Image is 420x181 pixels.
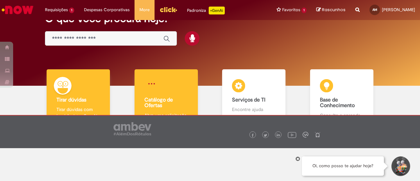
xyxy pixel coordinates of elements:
img: logo_footer_workplace.png [303,132,308,138]
p: +GenAi [209,7,225,14]
img: logo_footer_youtube.png [288,130,296,139]
h2: O que você procura hoje? [45,13,375,24]
a: Tirar dúvidas Tirar dúvidas com Lupi Assist e Gen Ai [34,69,122,126]
a: Rascunhos [316,7,346,13]
p: Abra uma solicitação [144,112,188,119]
img: ServiceNow [1,3,34,16]
a: Catálogo de Ofertas Abra uma solicitação [122,69,210,126]
img: click_logo_yellow_360x200.png [159,5,177,14]
b: Serviços de TI [232,97,265,103]
span: Despesas Corporativas [84,7,130,13]
p: Tirar dúvidas com Lupi Assist e Gen Ai [56,106,100,119]
div: Oi, como posso te ajudar hoje? [302,156,384,176]
img: logo_footer_twitter.png [264,134,267,137]
b: Tirar dúvidas [56,97,86,103]
img: logo_footer_ambev_rotulo_gray.png [114,122,151,135]
a: Serviços de TI Encontre ajuda [210,69,298,126]
b: Catálogo de Ofertas [144,97,173,109]
img: logo_footer_linkedin.png [277,133,280,137]
span: More [139,7,150,13]
span: 1 [69,8,74,13]
p: Encontre ajuda [232,106,276,113]
button: Iniciar Conversa de Suporte [390,156,410,176]
b: Base de Conhecimento [320,97,355,109]
span: [PERSON_NAME] [382,7,415,12]
span: Rascunhos [322,7,346,13]
span: Requisições [45,7,68,13]
p: Consulte e aprenda [320,112,364,119]
span: 1 [302,8,306,13]
img: logo_footer_facebook.png [251,134,254,137]
span: AM [372,8,377,12]
span: Favoritos [282,7,300,13]
div: Padroniza [187,7,225,14]
img: logo_footer_naosei.png [315,132,321,138]
a: Base de Conhecimento Consulte e aprenda [298,69,386,126]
